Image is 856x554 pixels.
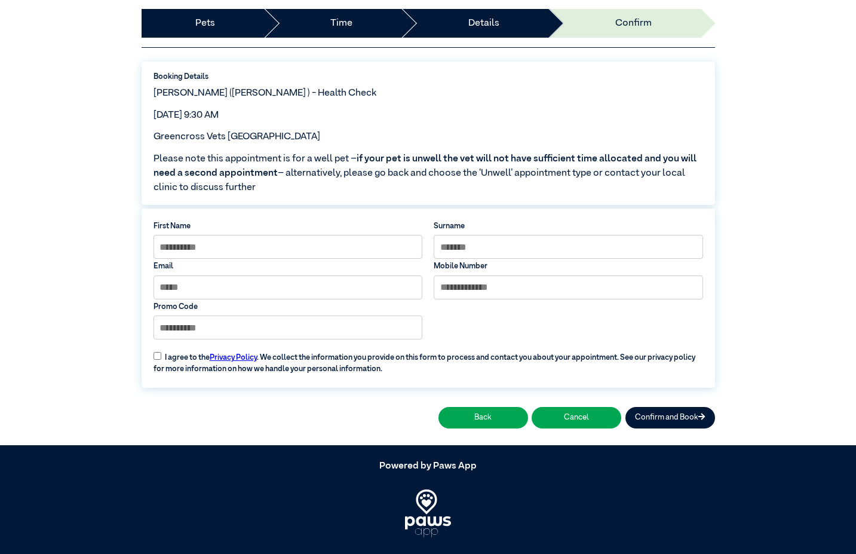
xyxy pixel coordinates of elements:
label: Mobile Number [434,261,702,272]
span: if your pet is unwell the vet will not have sufficient time allocated and you will need a second ... [154,154,697,178]
label: Promo Code [154,301,422,313]
label: First Name [154,221,422,232]
label: Surname [434,221,702,232]
h5: Powered by Paws App [142,461,715,472]
a: Time [330,16,352,30]
button: Cancel [532,407,621,428]
button: Back [438,407,528,428]
span: [PERSON_NAME] ([PERSON_NAME] ) - Health Check [154,88,376,98]
span: Please note this appointment is for a well pet – – alternatively, please go back and choose the ‘... [154,152,703,195]
label: I agree to the . We collect the information you provide on this form to process and contact you a... [148,344,708,375]
button: Confirm and Book [625,407,715,428]
input: I agree to thePrivacy Policy. We collect the information you provide on this form to process and ... [154,352,161,360]
label: Email [154,261,422,272]
label: Booking Details [154,71,703,82]
a: Details [468,16,499,30]
span: [DATE] 9:30 AM [154,111,219,120]
a: Pets [195,16,215,30]
img: PawsApp [405,489,451,537]
a: Privacy Policy [210,354,257,362]
span: Greencross Vets [GEOGRAPHIC_DATA] [154,132,320,142]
